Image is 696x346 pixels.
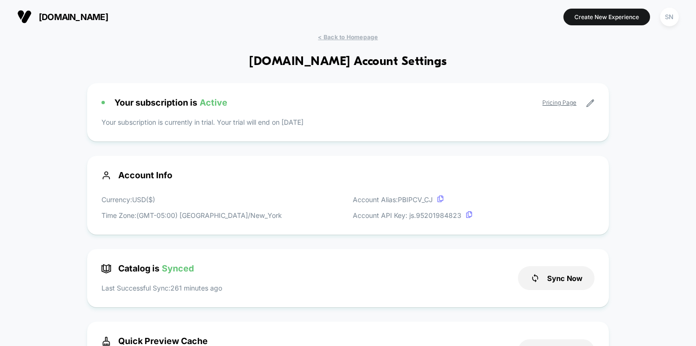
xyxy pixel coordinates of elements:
span: Synced [162,263,194,273]
span: Catalog is [101,263,194,273]
button: Sync Now [518,266,595,290]
p: Account API Key: js. 95201984823 [353,210,472,220]
p: Your subscription is currently in trial. Your trial will end on [DATE] [101,117,595,127]
p: Currency: USD ( $ ) [101,195,282,205]
p: Time Zone: (GMT-05:00) [GEOGRAPHIC_DATA]/New_York [101,210,282,220]
span: < Back to Homepage [318,33,378,41]
img: Visually logo [17,10,32,24]
span: Your subscription is [114,97,227,108]
button: SN [657,7,682,27]
a: Pricing Page [542,99,576,106]
button: [DOMAIN_NAME] [14,9,111,24]
button: Create New Experience [563,9,650,25]
p: Last Successful Sync: 261 minutes ago [101,283,222,293]
div: SN [660,8,679,26]
span: Active [200,97,227,108]
span: Account Info [101,170,595,180]
span: Quick Preview Cache [101,336,208,346]
p: Account Alias: PBIPCV_CJ [353,195,472,205]
h1: [DOMAIN_NAME] Account Settings [249,55,447,69]
span: [DOMAIN_NAME] [39,12,108,22]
